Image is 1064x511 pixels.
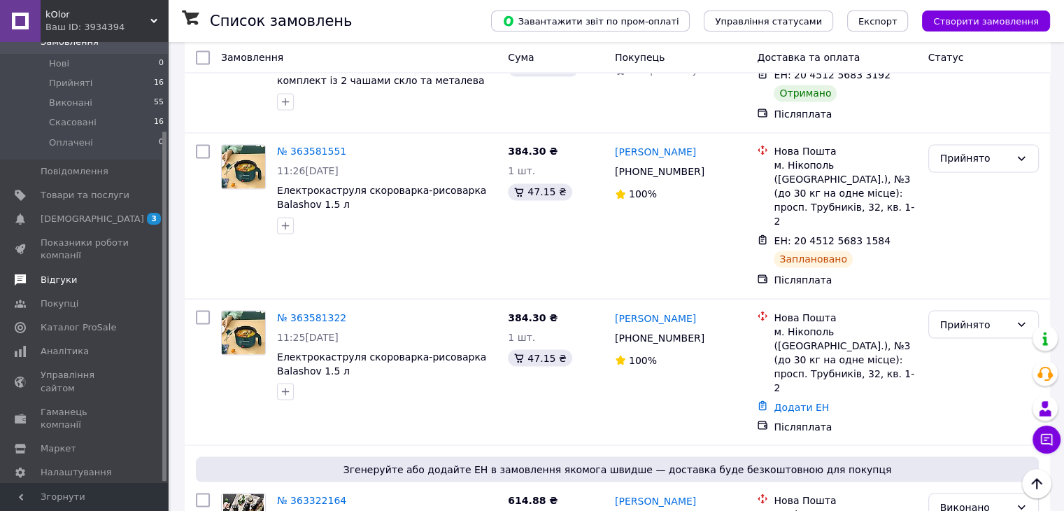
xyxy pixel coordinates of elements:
span: Покупці [41,297,78,310]
button: Експорт [847,10,909,31]
div: Післяплата [774,107,916,121]
h1: Список замовлень [210,13,352,29]
a: [PERSON_NAME] [615,493,696,507]
div: [PHONE_NUMBER] [612,328,707,347]
div: Післяплата [774,273,916,287]
span: 0 [159,136,164,149]
button: Чат з покупцем [1033,426,1061,454]
span: 1 шт. [508,331,535,342]
span: 614.88 ₴ [508,494,558,505]
span: 1 шт. [508,165,535,176]
div: Ваш ID: 3934394 [45,21,168,34]
span: 384.30 ₴ [508,146,558,157]
span: Прийняті [49,77,92,90]
span: Експорт [858,16,898,27]
div: 47.15 ₴ [508,183,572,200]
span: Товари та послуги [41,189,129,202]
span: kOlor [45,8,150,21]
span: Доставка та оплата [757,52,860,63]
span: Виконані [49,97,92,109]
a: № 363322164 [277,494,346,505]
span: [DEMOGRAPHIC_DATA] [41,213,144,225]
span: Гаманець компанії [41,406,129,431]
a: Електрокаструля скороварка-рисоварка Balashov 1.5 л [277,351,486,376]
div: Нова Пошта [774,310,916,324]
span: Повідомлення [41,165,108,178]
span: Нові [49,57,69,70]
span: 16 [154,116,164,129]
a: № 363581322 [277,311,346,323]
span: Показники роботи компанії [41,237,129,262]
div: м. Нікополь ([GEOGRAPHIC_DATA].), №3 (до 30 кг на одне місце): просп. Трубників, 32, кв. 1-2 [774,324,916,394]
div: Прийнято [940,316,1010,332]
span: Управління статусами [715,16,822,27]
span: Замовлення [221,52,283,63]
span: 384.30 ₴ [508,311,558,323]
span: Відгуки [41,274,77,286]
span: Статус [928,52,964,63]
button: Управління статусами [704,10,833,31]
div: Отримано [774,85,837,101]
a: Фото товару [221,310,266,355]
button: Наверх [1022,469,1051,498]
span: Маркет [41,442,76,455]
span: Налаштування [41,466,112,479]
span: 11:25[DATE] [277,331,339,342]
a: Додати ЕН [774,401,829,412]
div: Заплановано [774,251,853,267]
div: Нова Пошта [774,144,916,158]
div: м. Нікополь ([GEOGRAPHIC_DATA].), №3 (до 30 кг на одне місце): просп. Трубників, 32, кв. 1-2 [774,158,916,228]
span: 16 [154,77,164,90]
span: 0 [159,57,164,70]
span: 100% [629,188,657,199]
span: 100% [629,354,657,365]
button: Завантажити звіт по пром-оплаті [491,10,690,31]
span: Cума [508,52,534,63]
span: Завантажити звіт по пром-оплаті [502,15,679,27]
a: Фото товару [221,144,266,189]
a: [PERSON_NAME] [615,311,696,325]
div: 47.15 ₴ [508,349,572,366]
span: Скасовані [49,116,97,129]
div: Нова Пошта [774,493,916,507]
span: 3 [147,213,161,225]
span: ЕН: 20 4512 5683 1584 [774,235,891,246]
button: Створити замовлення [922,10,1050,31]
a: Подрібнювач кухонний Zepline ZP-00219 комплект із 2 чашами скло та металева 3.2 л чоппер 3000 Вт [277,61,486,100]
span: Згенеруйте або додайте ЕН в замовлення якомога швидше — доставка буде безкоштовною для покупця [201,462,1033,476]
span: Аналітика [41,345,89,358]
div: Прийнято [940,150,1010,166]
span: Оплачені [49,136,93,149]
a: № 363581551 [277,146,346,157]
div: [PHONE_NUMBER] [612,162,707,181]
a: Створити замовлення [908,15,1050,26]
a: Електрокаструля скороварка-рисоварка Balashov 1.5 л [277,185,486,210]
img: Фото товару [222,145,265,188]
span: 11:26[DATE] [277,165,339,176]
span: 55 [154,97,164,109]
a: [PERSON_NAME] [615,145,696,159]
span: Створити замовлення [933,16,1039,27]
span: Управління сайтом [41,369,129,394]
img: Фото товару [222,311,265,354]
div: Післяплата [774,419,916,433]
span: ЕН: 20 4512 5683 3192 [774,69,891,80]
span: Покупець [615,52,665,63]
span: Каталог ProSale [41,321,116,334]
